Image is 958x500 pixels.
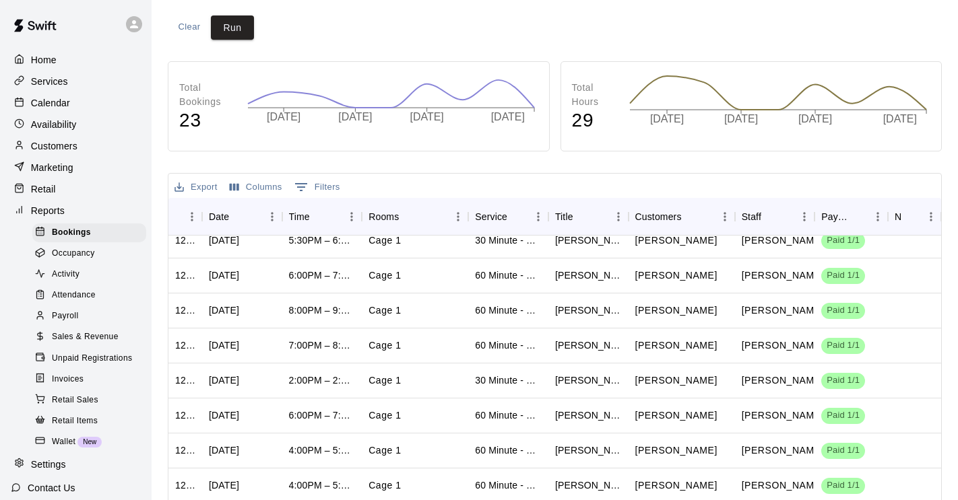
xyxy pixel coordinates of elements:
p: Cage 1 [369,269,402,283]
div: Title [555,198,573,236]
button: Menu [262,207,282,227]
p: Contact Us [28,481,75,495]
div: Josh Beers [555,269,622,282]
button: Sort [849,207,868,226]
div: Rooms [369,198,399,236]
p: Sam Howard [635,373,717,388]
div: Vinny Spilker [555,408,622,422]
div: Payment [821,198,849,236]
div: Time [282,198,362,236]
tspan: [DATE] [798,114,832,125]
p: Cage 1 [369,338,402,353]
p: Retail [31,182,56,196]
div: Thu, Aug 14, 2025 [209,443,239,457]
button: Menu [715,207,735,227]
p: Alex Ramirez [635,234,717,248]
div: Bookings [32,223,146,242]
p: Availability [31,118,77,131]
button: Sort [399,207,418,226]
div: 8:00PM – 9:00PM [289,303,356,317]
a: Retail Sales [32,390,152,410]
p: Services [31,75,68,88]
button: Menu [182,207,202,227]
div: Sam Howard [555,373,622,387]
p: Cage 1 [369,443,402,458]
div: Mon, Aug 18, 2025 [209,303,239,317]
div: Customers [629,198,735,236]
button: Menu [794,207,815,227]
button: Menu [868,207,888,227]
a: Bookings [32,222,152,243]
div: 1223246 [175,443,195,457]
div: Mon, Aug 18, 2025 [209,338,239,352]
div: Service [475,198,507,236]
div: 4:00PM – 5:00PM [289,443,356,457]
p: Alex Robinson [742,443,824,458]
button: Sort [573,207,592,226]
p: Alex Robinson [742,338,824,353]
button: Sort [902,207,921,226]
div: 2:00PM – 2:30PM [289,373,356,387]
div: 60 Minute - Private Lesson with Alex / Jake [475,269,542,282]
button: Menu [528,207,548,227]
p: Cage 1 [369,478,402,493]
button: Export [171,177,221,198]
button: Sort [761,207,780,226]
div: 1268699 [175,269,195,282]
div: Date [209,198,229,236]
span: Wallet [52,435,75,449]
div: Thu, Aug 14, 2025 [209,269,239,282]
span: Unpaid Registrations [52,352,132,365]
a: WalletNew [32,431,152,452]
tspan: [DATE] [267,111,300,122]
tspan: [DATE] [883,114,917,125]
span: Attendance [52,289,96,302]
button: Sort [310,207,329,226]
span: Retail Sales [52,394,98,407]
p: Noah Tomasino [635,338,717,353]
a: Unpaid Registrations [32,348,152,369]
span: Bookings [52,226,91,240]
span: Retail Items [52,415,98,428]
div: 60 Minute - Private Lesson with Alex / Jake [475,408,542,422]
div: Payroll [32,307,146,326]
p: Alex Robinson [742,373,824,388]
button: Run [211,15,254,40]
div: 4:00PM – 5:00PM [289,478,356,492]
span: Sales & Revenue [52,330,119,344]
span: Occupancy [52,247,95,260]
span: Paid 1/1 [821,409,865,422]
p: John Heinlein [635,303,717,318]
div: Customers [635,198,682,236]
div: 6:00PM – 7:00PM [289,408,356,422]
a: Availability [11,114,141,135]
div: ID [168,198,202,236]
div: Staff [742,198,761,236]
span: Paid 1/1 [821,304,865,317]
p: Calendar [31,96,70,110]
span: Paid 1/1 [821,374,865,387]
div: 60 Minute - Private Lesson with Alex / Jake [475,338,542,352]
p: Alex Robinson [742,408,824,423]
h4: 29 [572,109,616,133]
p: Marketing [31,161,73,174]
span: Invoices [52,373,84,386]
tspan: [DATE] [338,111,372,122]
div: Occupancy [32,244,146,263]
a: Customers [11,136,141,156]
button: Select columns [226,177,286,198]
div: Attendance [32,286,146,305]
a: Sales & Revenue [32,327,152,348]
div: Thu, Aug 14, 2025 [209,234,239,247]
div: Payment [815,198,888,236]
div: Retail Items [32,412,146,431]
div: 30 Minute - Private Lesson with Alex [475,234,542,247]
div: Notes [888,198,941,236]
div: Mon, Aug 18, 2025 [209,408,239,422]
p: Jacob Martin [635,478,717,493]
button: Sort [175,207,194,226]
tspan: [DATE] [410,111,444,122]
div: Settings [11,454,141,474]
a: Payroll [32,306,152,327]
div: Notes [895,198,902,236]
